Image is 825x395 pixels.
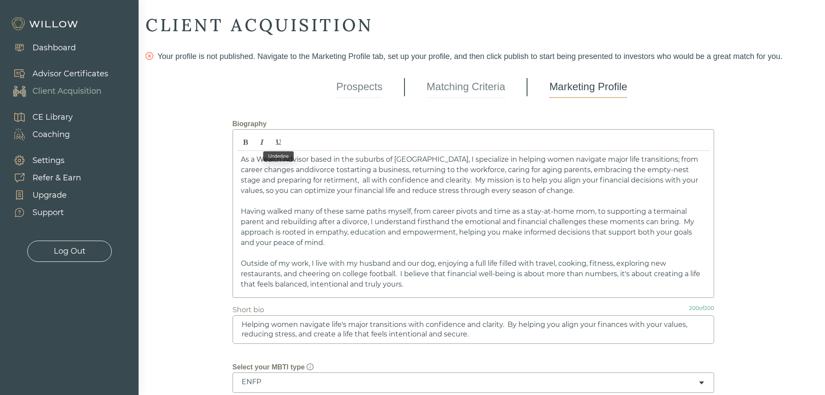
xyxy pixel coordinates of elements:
span: caret-down [698,379,705,386]
span: Italic [254,135,270,150]
div: CLIENT ACQUISITION [146,14,818,36]
a: CE Library [4,108,73,126]
div: Upgrade [32,189,67,201]
a: Dashboard [4,39,76,56]
a: Marketing Profile [549,76,627,98]
textarea: Helping women navigate life's major transitions with confidence and clarity. By helping you align... [233,315,714,344]
div: Log Out [54,245,85,257]
div: Short bio [233,305,264,315]
div: Your profile is not published. Navigate to the Marketing Profile tab, set up your profile, and th... [146,50,818,62]
div: Select your MBTI type [233,362,314,372]
a: Advisor Certificates [4,65,108,82]
p: Having walked many of these same paths myself, from career pivots and time as a stay-at-home mom,... [241,206,706,248]
a: Prospects [336,76,383,98]
div: Advisor Certificates [32,68,108,80]
img: Willow [11,17,80,31]
p: As a Wealth Advisor based in the suburbs of [GEOGRAPHIC_DATA], I specialize in helping women navi... [241,154,706,196]
a: Matching Criteria [427,76,505,98]
div: Support [32,207,64,219]
div: Biography [233,119,731,129]
div: Refer & Earn [32,172,81,184]
div: Dashboard [32,42,76,54]
span: Bold [238,135,253,150]
span: Underline [271,135,286,150]
div: Coaching [32,129,70,140]
div: CE Library [32,111,73,123]
a: Settings [4,152,81,169]
div: Settings [32,155,65,166]
a: Client Acquisition [4,82,108,100]
p: Outside of my work, I live with my husband and our dog, enjoying a full life filled with travel, ... [241,258,706,290]
p: 200 of 200 [689,305,714,315]
a: Upgrade [4,186,81,204]
span: close-circle [146,52,153,60]
span: info-circle [307,363,314,370]
div: Underline [263,151,294,161]
div: ENFP [242,377,698,387]
div: Client Acquisition [32,85,101,97]
a: Refer & Earn [4,169,81,186]
a: Coaching [4,126,73,143]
